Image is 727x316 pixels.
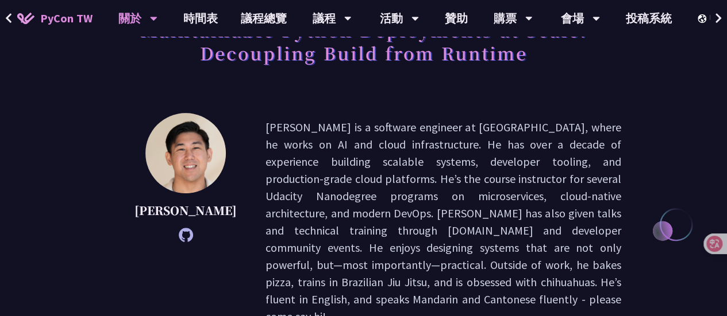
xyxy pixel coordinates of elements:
a: PyCon TW [6,4,104,33]
img: Locale Icon [698,14,709,23]
img: Home icon of PyCon TW 2025 [17,13,34,24]
span: PyCon TW [40,10,93,27]
p: [PERSON_NAME] [134,202,237,219]
h1: Maintainable Python Deployments at Scale: Decoupling Build from Runtime [106,13,621,70]
img: Justin Lee [145,113,226,193]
